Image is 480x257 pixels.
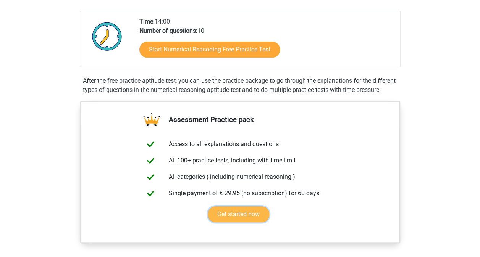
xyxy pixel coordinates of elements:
b: Number of questions: [139,27,197,34]
a: Get started now [208,206,269,222]
div: After the free practice aptitude test, you can use the practice package to go through the explana... [80,76,401,95]
div: 14:00 10 [134,17,400,67]
b: Time: [139,18,155,25]
a: Start Numerical Reasoning Free Practice Test [139,42,280,58]
img: Clock [88,17,126,55]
